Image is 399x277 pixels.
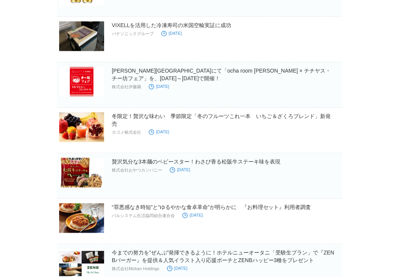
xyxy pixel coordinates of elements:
[112,22,231,28] a: VIXELLを活用した冷凍寿司の米国空輸実証に成功
[59,21,104,51] img: VIXELLを活用した冷凍寿司の米国空輸実証に成功
[167,266,188,271] time: [DATE]
[112,167,162,173] p: 株式会社おやつカンパニー
[112,266,159,272] p: 株式会社Mizkan Holdings
[112,249,334,263] a: 今までの努力を”ぜんぶ”発揮できるように！ホテルニューオータニ「受験生プラン」で『ZENBバーガー』を提供＆人気イラスト入り応援ポーチとZENBハッピー3種をプレゼント
[112,68,331,81] a: [PERSON_NAME][GEOGRAPHIC_DATA]にて「ocha room [PERSON_NAME] × チチヤス・チー坊フェア」を、[DATE]～[DATE]で開催！
[112,31,154,37] p: パナソニックグループ
[59,112,104,142] img: 冬限定！贅沢な味わい 季節限定「冬のフルーツこれ一本 いちご＆ざくろブレンド」新発売
[112,130,141,135] p: カゴメ株式会社
[161,31,182,36] time: [DATE]
[112,204,311,210] a: “罪悪感なき時短”と“ゆるやかな食卓革命”が明らかに 『お料理セット』利用者調査
[149,130,169,134] time: [DATE]
[149,84,169,89] time: [DATE]
[112,213,175,219] p: パルシステム生活協同組合連合会
[170,167,190,172] time: [DATE]
[59,203,104,233] img: “罪悪感なき時短”と“ゆるやかな食卓革命”が明らかに 『お料理セット』利用者調査
[112,113,331,127] a: 冬限定！贅沢な味わい 季節限定「冬のフルーツこれ一本 いちご＆ざくろブレンド」新発売
[59,67,104,97] img: 渋谷スクランブルスクエアにて「ocha room ashita ITOEN × チチヤス・チー坊フェア」を、2025年10月15日(水)～11月3日（月）で開催！
[112,84,141,90] p: 株式会社伊藤園
[59,158,104,188] img: 贅沢気分な3本麺のベビースター！わさび香る松阪牛ステーキ味を表現
[112,159,280,165] a: 贅沢気分な3本麺のベビースター！わさび香る松阪牛ステーキ味を表現
[182,213,203,217] time: [DATE]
